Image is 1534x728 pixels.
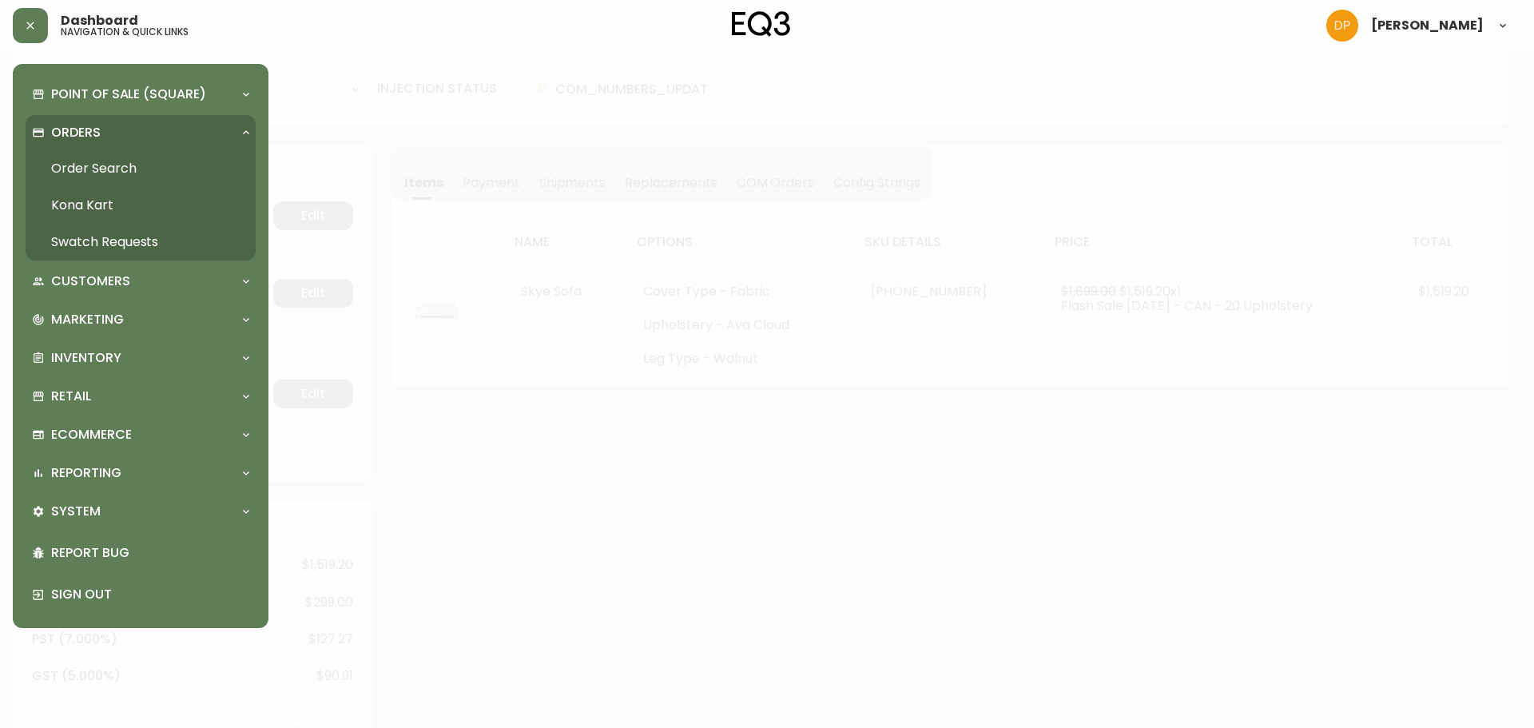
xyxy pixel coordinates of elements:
a: Order Search [26,150,256,187]
div: Retail [26,379,256,414]
span: [PERSON_NAME] [1371,19,1484,32]
div: Sign Out [26,574,256,615]
p: Orders [51,124,101,141]
div: Marketing [26,302,256,337]
div: Orders [26,115,256,150]
p: Sign Out [51,586,249,603]
p: Marketing [51,311,124,328]
p: Reporting [51,464,121,482]
div: Customers [26,264,256,299]
a: Swatch Requests [26,224,256,261]
div: Report Bug [26,532,256,574]
p: Inventory [51,349,121,367]
div: Ecommerce [26,417,256,452]
img: b0154ba12ae69382d64d2f3159806b19 [1326,10,1358,42]
div: Inventory [26,340,256,376]
p: Retail [51,388,91,405]
h5: navigation & quick links [61,27,189,37]
span: Dashboard [61,14,138,27]
a: Kona Kart [26,187,256,224]
img: logo [732,11,791,37]
div: Reporting [26,455,256,491]
p: Customers [51,273,130,290]
p: Ecommerce [51,426,132,444]
p: Report Bug [51,544,249,562]
p: System [51,503,101,520]
div: Point of Sale (Square) [26,77,256,112]
p: Point of Sale (Square) [51,86,206,103]
div: System [26,494,256,529]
